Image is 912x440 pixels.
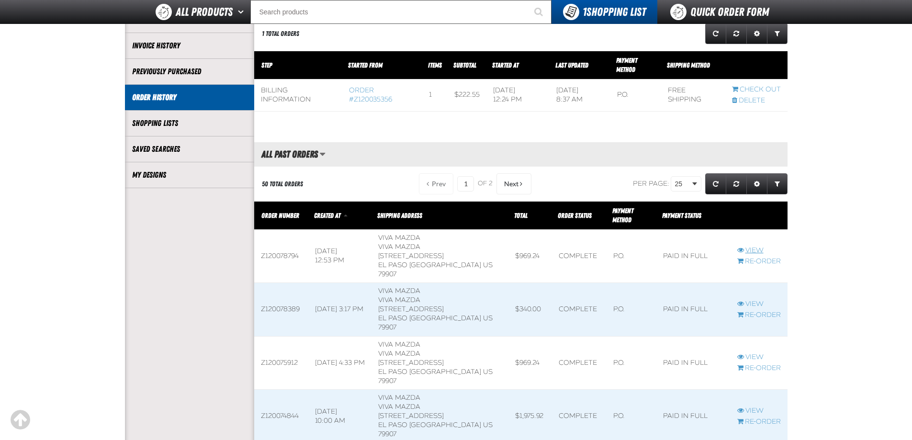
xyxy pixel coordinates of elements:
bdo: 79907 [378,430,396,438]
td: Complete [552,336,607,389]
a: Started At [492,61,518,69]
a: Continue checkout started from Z120035356 [732,85,781,94]
span: [STREET_ADDRESS] [378,305,444,313]
td: P.O. [607,336,656,389]
div: Scroll to the top [10,409,31,430]
td: Paid in full [656,230,731,283]
div: Billing Information [261,86,336,104]
div: 50 Total Orders [262,180,303,189]
span: Step [261,61,272,69]
b: Viva Mazda [378,234,420,242]
a: Re-Order Z120078389 order [737,311,781,320]
td: Paid in full [656,283,731,336]
b: Viva Mazda [378,340,420,349]
td: [DATE] 3:17 PM [308,283,372,336]
td: $222.55 [448,79,486,112]
td: Free Shipping [661,79,725,112]
td: 1 [422,79,448,112]
a: Refresh grid action [705,173,726,194]
span: US [483,261,493,269]
bdo: 79907 [378,377,396,385]
a: Expand or Collapse Grid Filters [767,173,788,194]
span: Next Page [504,180,518,188]
a: Re-Order Z120075912 order [737,364,781,373]
a: View Z120074844 order [737,406,781,416]
td: P.O. [607,283,656,336]
td: $340.00 [508,283,552,336]
a: Payment Method [616,56,637,73]
a: Invoice History [132,40,247,51]
b: Viva Mazda [378,394,420,402]
span: Viva Mazda [378,403,420,411]
th: Row actions [725,51,788,79]
span: Payment Status [662,212,701,219]
a: View Z120078794 order [737,246,781,255]
span: EL PASO [378,421,407,429]
span: US [483,314,493,322]
span: [GEOGRAPHIC_DATA] [409,314,481,322]
div: 1 Total Orders [262,29,299,38]
a: Re-Order Z120078794 order [737,257,781,266]
span: Items [428,61,442,69]
span: [GEOGRAPHIC_DATA] [409,261,481,269]
span: 25 [675,179,690,189]
span: Shipping Address [377,212,422,219]
th: Row actions [731,202,788,230]
span: EL PASO [378,314,407,322]
a: Re-Order Z120074844 order [737,417,781,427]
a: Reset grid action [726,173,747,194]
a: Order #Z120035356 [349,86,392,103]
span: US [483,421,493,429]
td: [DATE] 12:53 PM [308,230,372,283]
td: P.O. [607,230,656,283]
span: of 2 [478,180,493,188]
b: Viva Mazda [378,287,420,295]
h2: All Past Orders [254,149,318,159]
span: Subtotal [453,61,476,69]
td: P.O. [610,79,661,112]
span: Shopping List [583,5,646,19]
span: [GEOGRAPHIC_DATA] [409,368,481,376]
span: All Products [176,3,233,21]
button: Next Page [496,173,531,194]
a: Order Number [261,212,299,219]
span: [STREET_ADDRESS] [378,359,444,367]
strong: 1 [583,5,586,19]
td: [DATE] 8:37 AM [550,79,610,112]
bdo: 79907 [378,323,396,331]
span: Started From [348,61,383,69]
span: US [483,368,493,376]
td: Z120078794 [254,230,308,283]
a: Last Updated [555,61,588,69]
span: EL PASO [378,368,407,376]
a: Created At [314,212,342,219]
a: Total [514,212,528,219]
a: Expand or Collapse Grid Settings [746,173,767,194]
span: EL PASO [378,261,407,269]
td: Z120078389 [254,283,308,336]
a: Reset grid action [726,23,747,44]
a: Refresh grid action [705,23,726,44]
td: Complete [552,230,607,283]
span: [STREET_ADDRESS] [378,412,444,420]
span: [STREET_ADDRESS] [378,252,444,260]
bdo: 79907 [378,270,396,278]
span: Shipping Method [667,61,710,69]
span: Viva Mazda [378,296,420,304]
a: Expand or Collapse Grid Filters [767,23,788,44]
a: Delete checkout started from Z120035356 [732,96,781,105]
a: Order Status [558,212,592,219]
td: $969.24 [508,336,552,389]
td: Paid in full [656,336,731,389]
a: Order History [132,92,247,103]
a: Previously Purchased [132,66,247,77]
span: [GEOGRAPHIC_DATA] [409,421,481,429]
a: Saved Searches [132,144,247,155]
span: Payment Method [612,207,633,224]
